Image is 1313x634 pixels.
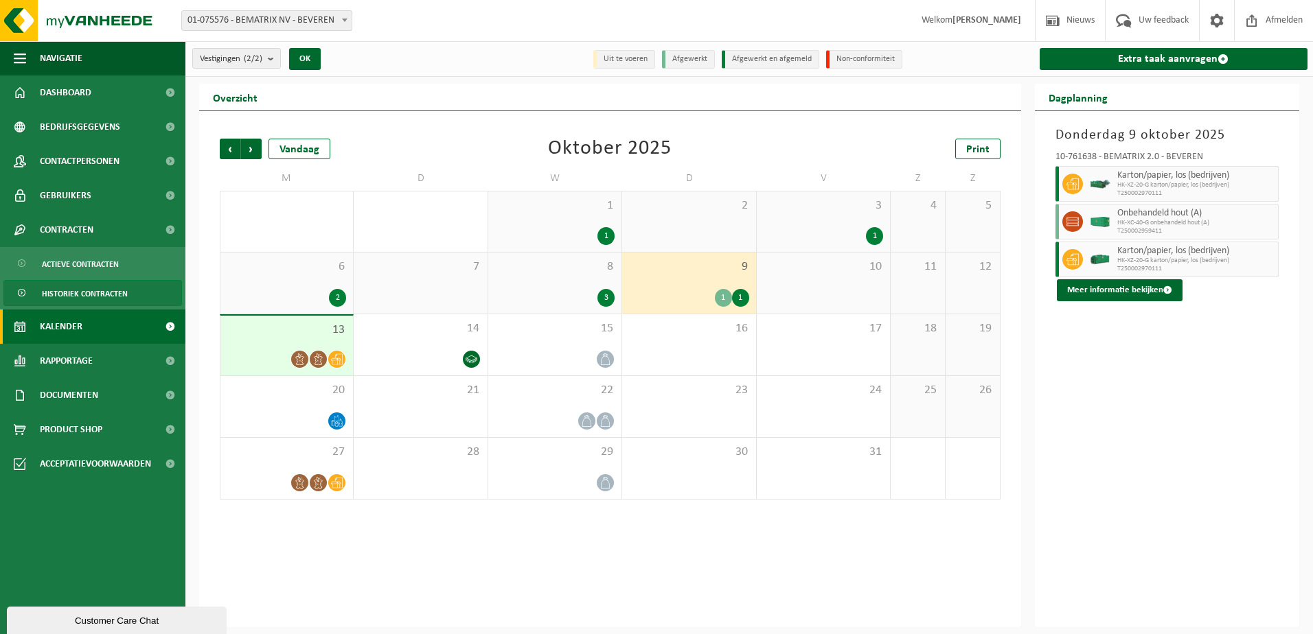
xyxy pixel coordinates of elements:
[244,54,262,63] count: (2/2)
[952,198,993,213] span: 5
[622,166,756,191] td: D
[495,445,615,460] span: 29
[662,50,715,69] li: Afgewerkt
[757,166,891,191] td: V
[629,321,749,336] span: 16
[764,383,883,398] span: 24
[495,198,615,213] span: 1
[3,250,182,277] a: Actieve contracten
[40,41,82,75] span: Navigatie
[227,322,346,338] span: 13
[826,50,902,69] li: Non-conformiteit
[629,445,749,460] span: 30
[732,289,749,307] div: 1
[1040,48,1308,70] a: Extra taak aanvragen
[40,447,151,481] span: Acceptatievoorwaarden
[220,166,354,191] td: M
[1117,208,1275,219] span: Onbehandeld hout (A)
[891,166,946,191] td: Z
[40,178,91,213] span: Gebruikers
[548,139,672,159] div: Oktober 2025
[40,75,91,110] span: Dashboard
[495,321,615,336] span: 15
[329,289,346,307] div: 2
[715,289,732,307] div: 1
[241,139,262,159] span: Volgende
[488,166,622,191] td: W
[1057,279,1183,301] button: Meer informatie bekijken
[1035,84,1121,110] h2: Dagplanning
[42,281,128,307] span: Historiek contracten
[220,139,240,159] span: Vorige
[764,445,883,460] span: 31
[361,445,480,460] span: 28
[946,166,1001,191] td: Z
[1117,189,1275,198] span: T250002970111
[629,383,749,398] span: 23
[593,50,655,69] li: Uit te voeren
[1055,152,1279,166] div: 10-761638 - BEMATRIX 2.0 - BEVEREN
[1117,219,1275,227] span: HK-XC-40-G onbehandeld hout (A)
[1090,179,1110,189] img: HK-XZ-20-GN-03
[764,198,883,213] span: 3
[40,309,82,344] span: Kalender
[40,110,120,144] span: Bedrijfsgegevens
[1055,125,1279,145] h3: Donderdag 9 oktober 2025
[269,139,330,159] div: Vandaag
[1117,257,1275,265] span: HK-XZ-20-G karton/papier, los (bedrijven)
[1117,246,1275,257] span: Karton/papier, los (bedrijven)
[42,251,119,277] span: Actieve contracten
[40,213,93,247] span: Contracten
[898,321,938,336] span: 18
[3,280,182,306] a: Historiek contracten
[40,378,98,412] span: Documenten
[227,259,346,274] span: 6
[361,259,480,274] span: 7
[764,321,883,336] span: 17
[1117,227,1275,235] span: T250002959411
[952,321,993,336] span: 19
[898,198,938,213] span: 4
[898,259,938,274] span: 11
[1090,217,1110,227] img: HK-XC-40-GN-00
[40,144,119,178] span: Contactpersonen
[952,259,993,274] span: 12
[361,383,480,398] span: 21
[192,48,281,69] button: Vestigingen(2/2)
[866,227,883,245] div: 1
[955,139,1001,159] a: Print
[629,259,749,274] span: 9
[181,10,352,31] span: 01-075576 - BEMATRIX NV - BEVEREN
[200,49,262,69] span: Vestigingen
[952,383,993,398] span: 26
[722,50,819,69] li: Afgewerkt en afgemeld
[7,604,229,634] iframe: chat widget
[597,227,615,245] div: 1
[227,383,346,398] span: 20
[40,412,102,447] span: Product Shop
[764,259,883,274] span: 10
[952,15,1021,25] strong: [PERSON_NAME]
[966,144,990,155] span: Print
[597,289,615,307] div: 3
[629,198,749,213] span: 2
[898,383,938,398] span: 25
[227,445,346,460] span: 27
[1117,170,1275,181] span: Karton/papier, los (bedrijven)
[1117,265,1275,273] span: T250002970111
[199,84,271,110] h2: Overzicht
[1117,181,1275,189] span: HK-XZ-20-G karton/papier, los (bedrijven)
[495,383,615,398] span: 22
[354,166,488,191] td: D
[495,259,615,274] span: 8
[289,48,321,70] button: OK
[40,344,93,378] span: Rapportage
[361,321,480,336] span: 14
[1090,249,1110,270] img: HK-XZ-20-GN-00
[182,11,352,30] span: 01-075576 - BEMATRIX NV - BEVEREN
